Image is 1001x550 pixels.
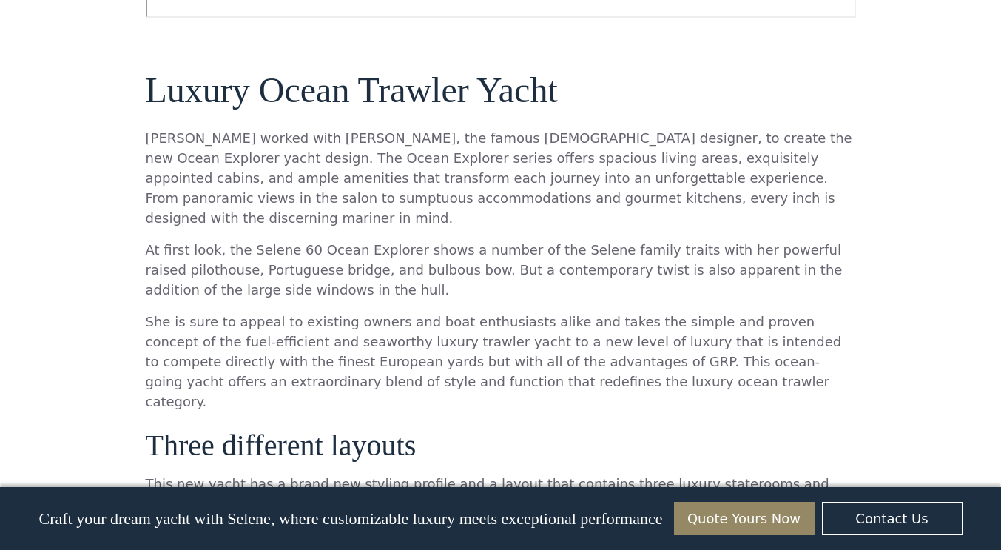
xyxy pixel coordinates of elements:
[674,502,815,535] a: Quote Yours Now
[38,509,662,529] p: Craft your dream yacht with Selene, where customizable luxury meets exceptional performance
[146,429,856,462] h3: Three different layouts
[146,240,856,300] p: At first look, the Selene 60 Ocean Explorer shows a number of the Selene family traits with her p...
[822,502,963,535] a: Contact Us
[146,71,856,110] h2: Luxury Ocean Trawler Yacht
[146,128,856,228] p: [PERSON_NAME] worked with [PERSON_NAME], the famous [DEMOGRAPHIC_DATA] designer, to create the ne...
[146,312,856,412] p: She is sure to appeal to existing owners and boat enthusiasts alike and takes the simple and prov...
